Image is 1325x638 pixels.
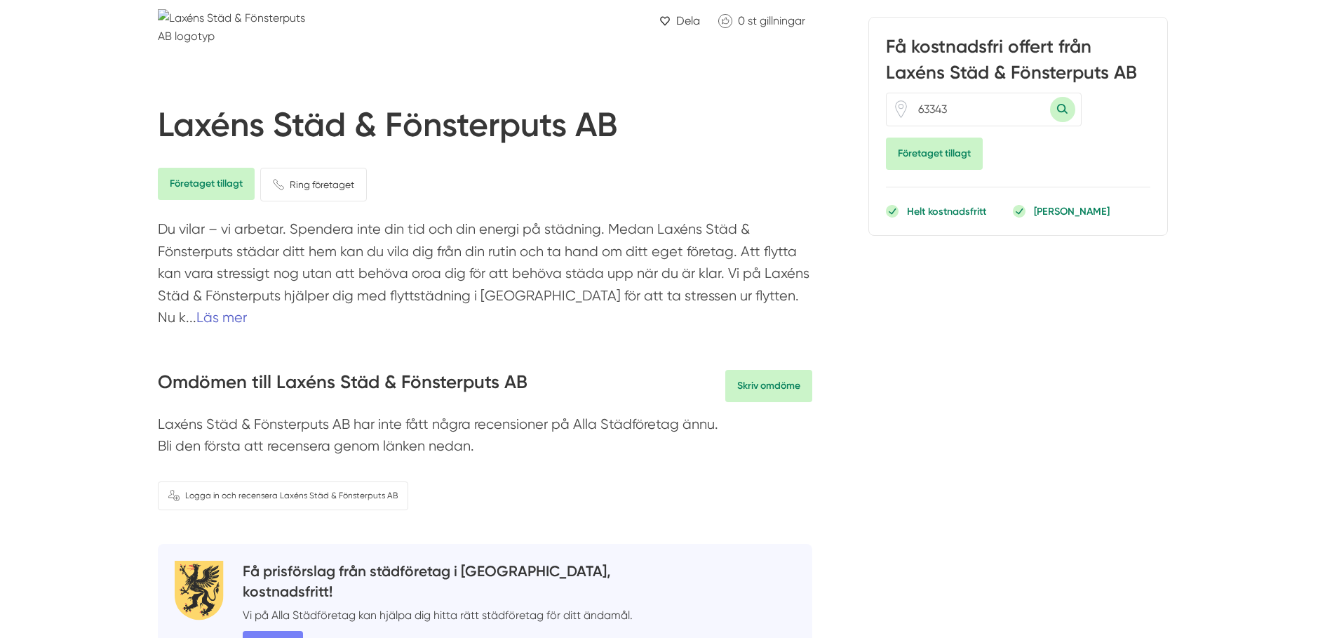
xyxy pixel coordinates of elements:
span: 0 [738,14,745,27]
button: Sök med postnummer [1050,97,1075,122]
h3: Omdömen till Laxéns Städ & Fönsterputs AB [158,370,527,402]
h1: Laxéns Städ & Fönsterputs AB [158,105,617,151]
span: Logga in och recensera Laxéns Städ & Fönsterputs AB [185,489,398,503]
span: Dela [676,12,700,29]
: Företaget tillagt [886,138,983,170]
span: Klicka för att använda din position. [892,100,910,118]
a: Skriv omdöme [725,370,812,402]
: Företaget tillagt [158,168,255,200]
p: Du vilar – vi arbetar. Spendera inte din tid och din energi på städning. Medan Laxéns Städ & Föns... [158,218,812,336]
a: Läs mer [196,310,247,326]
a: Klicka för att gilla Laxéns Städ & Fönsterputs AB [711,9,812,32]
img: Laxéns Städ & Fönsterputs AB logotyp [158,9,312,93]
svg: Pin / Karta [892,100,910,118]
input: Skriv ditt postnummer [910,93,1050,125]
h3: Få kostnadsfri offert från Laxéns Städ & Fönsterputs AB [886,34,1150,92]
span: Ring företaget [290,177,354,192]
span: st gillningar [748,14,805,27]
p: Vi på Alla Städföretag kan hjälpa dig hitta rätt städföretag för ditt ändamål. [243,606,633,624]
p: [PERSON_NAME] [1034,204,1110,218]
a: Dela [654,9,706,32]
h4: Få prisförslag från städföretag i [GEOGRAPHIC_DATA], kostnadsfritt! [243,561,633,606]
p: Laxéns Städ & Fönsterputs AB har inte fått några recensioner på Alla Städföretag ännu. Bli den fö... [158,413,812,465]
a: Ring företaget [260,168,367,201]
p: Helt kostnadsfritt [907,204,986,218]
a: Logga in och recensera Laxéns Städ & Fönsterputs AB [158,481,408,510]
